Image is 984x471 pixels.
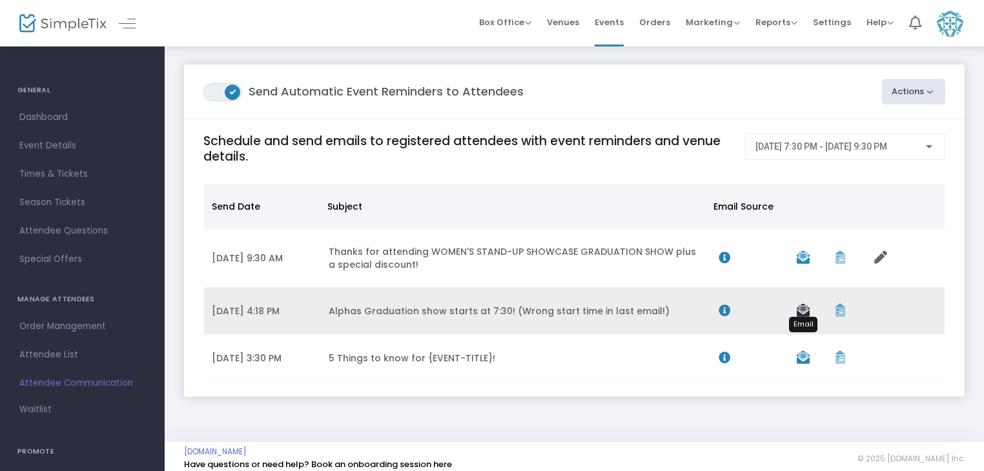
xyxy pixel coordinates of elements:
[17,286,147,312] h4: MANAGE ATTENDEES
[320,184,705,229] th: Subject
[321,229,711,288] td: Thanks for attending WOMEN'S STAND-UP SHOWCASE GRADUATION SHOW plus a special discount!
[813,6,851,39] span: Settings
[17,77,147,103] h4: GENERAL
[19,166,145,183] span: Times & Tickets
[184,458,452,470] a: Have questions or need help? Book an onboarding session here
[19,403,52,416] span: Waitlist
[19,109,145,126] span: Dashboard
[19,375,145,392] span: Attendee Communication
[706,184,783,229] th: Email Source
[212,252,283,265] span: [DATE] 9:30 AM
[203,83,524,101] m-panel-title: Send Automatic Event Reminders to Attendees
[19,137,145,154] span: Event Details
[755,141,887,152] span: [DATE] 7:30 PM - [DATE] 9:30 PM
[321,288,711,335] td: Alphas Graduation show starts at 7:30! (Wrong start time in last email!)
[204,184,320,229] th: Send Date
[882,79,946,105] button: Actions
[755,16,797,28] span: Reports
[639,6,670,39] span: Orders
[686,16,740,28] span: Marketing
[595,6,624,39] span: Events
[230,88,236,94] span: ON
[203,134,733,164] h4: Schedule and send emails to registered attendees with event reminders and venue details.
[789,317,817,332] div: Email
[321,335,711,382] td: 5 Things to know for {EVENT-TITLE}!
[19,223,145,239] span: Attendee Questions
[857,454,965,464] span: © 2025 [DOMAIN_NAME] Inc.
[184,446,247,457] a: [DOMAIN_NAME]
[19,194,145,211] span: Season Tickets
[479,16,531,28] span: Box Office
[866,16,894,28] span: Help
[17,439,147,465] h4: PROMOTE
[19,251,145,268] span: Special Offers
[19,346,145,363] span: Attendee List
[204,184,945,382] div: Data table
[547,6,579,39] span: Venues
[19,318,145,335] span: Order Management
[212,305,280,317] span: [DATE] 4:18 PM
[212,352,282,365] span: [DATE] 3:30 PM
